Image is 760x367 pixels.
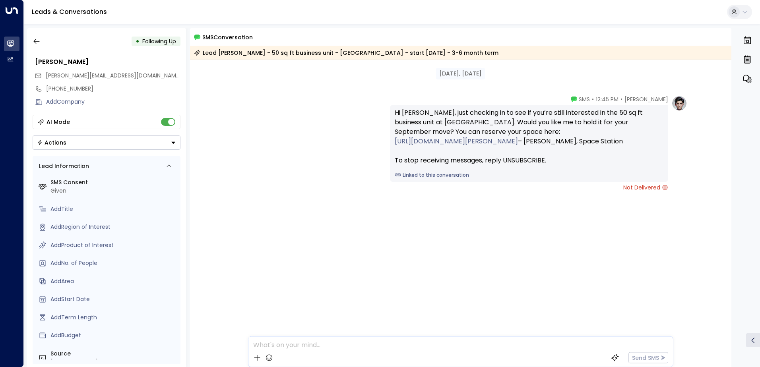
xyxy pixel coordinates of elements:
span: • [620,95,622,103]
div: Button group with a nested menu [33,135,180,150]
span: SMS Conversation [202,33,253,42]
div: • [136,34,140,48]
div: [DATE], [DATE] [436,68,485,79]
div: AI Mode [47,118,70,126]
button: Actions [33,135,180,150]
div: AddBudget [50,331,177,340]
span: jenna@goodranger.co [46,71,180,80]
div: Actions [37,139,66,146]
div: AddCompany [46,98,180,106]
div: [PHONE_NUMBER] [50,358,177,366]
span: SMS [579,95,590,103]
div: [PERSON_NAME] [35,57,180,67]
a: Linked to this conversation [395,172,663,179]
span: 12:45 PM [596,95,618,103]
div: [PHONE_NUMBER] [46,85,180,93]
span: Not Delivered [623,183,668,191]
div: AddStart Date [50,295,177,303]
div: Given [50,187,177,195]
div: AddTitle [50,205,177,213]
div: AddArea [50,277,177,286]
div: AddTerm Length [50,313,177,322]
label: SMS Consent [50,178,177,187]
a: [URL][DOMAIN_NAME][PERSON_NAME] [395,137,518,146]
span: [PERSON_NAME] [624,95,668,103]
div: Lead Information [36,162,89,170]
label: Source [50,350,177,358]
div: AddProduct of Interest [50,241,177,249]
span: Following Up [142,37,176,45]
div: AddRegion of Interest [50,223,177,231]
a: Leads & Conversations [32,7,107,16]
img: profile-logo.png [671,95,687,111]
span: • [592,95,594,103]
div: AddNo. of People [50,259,177,267]
div: Hi [PERSON_NAME], just checking in to see if you’re still interested in the 50 sq ft business uni... [395,108,663,165]
div: Lead [PERSON_NAME] - 50 sq ft business unit - [GEOGRAPHIC_DATA] - start [DATE] - 3-6 month term [194,49,498,57]
span: [PERSON_NAME][EMAIL_ADDRESS][DOMAIN_NAME] [46,71,181,79]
